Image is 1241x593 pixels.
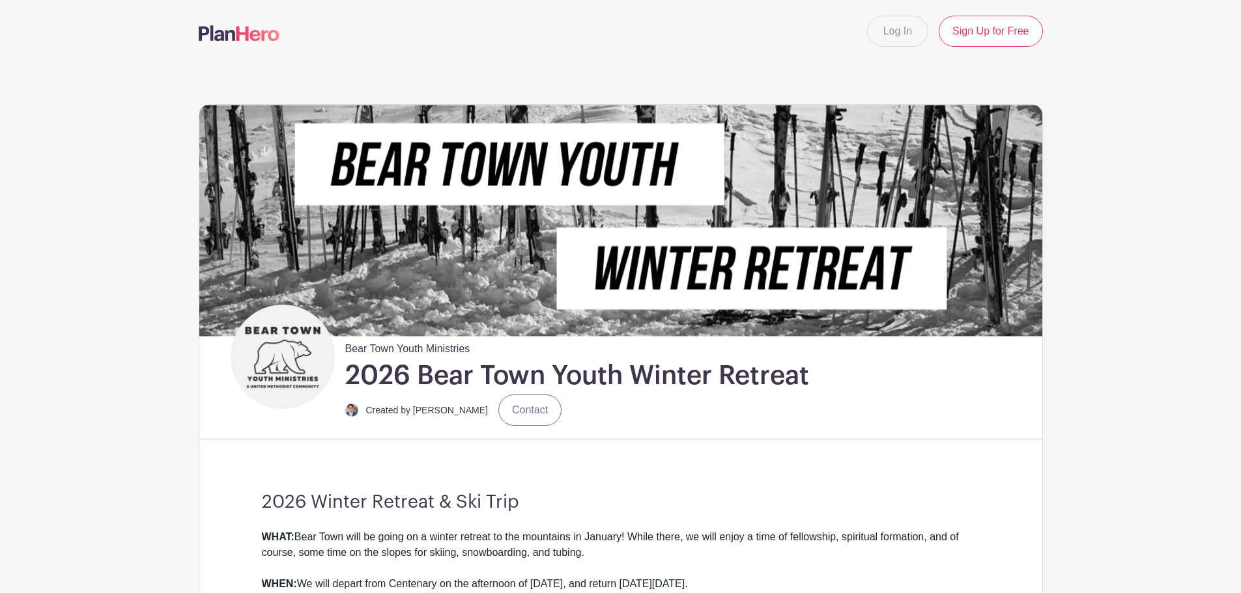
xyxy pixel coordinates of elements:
strong: WHEN: [262,578,297,589]
h1: 2026 Bear Town Youth Winter Retreat [345,359,809,392]
img: logo-507f7623f17ff9eddc593b1ce0a138ce2505c220e1c5a4e2b4648c50719b7d32.svg [199,25,279,41]
img: IMG_5145.PNG [199,105,1042,336]
h3: 2026 Winter Retreat & Ski Trip [262,491,980,514]
span: Bear Town Youth Ministries [345,336,470,357]
small: Created by [PERSON_NAME] [366,405,489,415]
strong: WHAT: [262,531,294,542]
a: Contact [498,394,562,426]
a: Log In [867,16,928,47]
img: T.%20Moore%20Headshot%202024.jpg [345,404,358,417]
div: Bear Town will be going on a winter retreat to the mountains in January! While there, we will enj... [262,529,980,576]
img: Bear%20Town%20Youth%20Ministries%20Logo.png [234,308,332,406]
a: Sign Up for Free [939,16,1042,47]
